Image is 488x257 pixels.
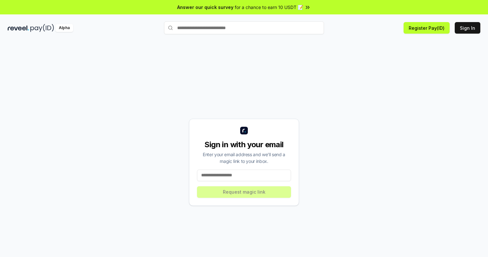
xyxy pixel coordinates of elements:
span: Answer our quick survey [177,4,233,11]
button: Register Pay(ID) [404,22,450,34]
img: pay_id [30,24,54,32]
div: Alpha [55,24,73,32]
span: for a chance to earn 10 USDT 📝 [235,4,303,11]
img: reveel_dark [8,24,29,32]
div: Enter your email address and we’ll send a magic link to your inbox. [197,151,291,165]
button: Sign In [455,22,480,34]
div: Sign in with your email [197,140,291,150]
img: logo_small [240,127,248,134]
